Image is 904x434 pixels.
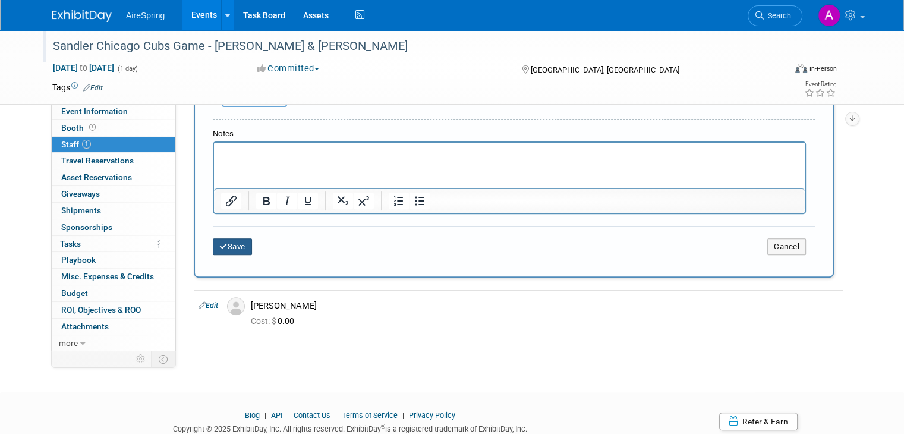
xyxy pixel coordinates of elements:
[52,285,175,301] a: Budget
[332,411,340,420] span: |
[253,62,324,75] button: Committed
[256,193,276,209] button: Bold
[61,305,141,315] span: ROI, Objectives & ROO
[52,319,175,335] a: Attachments
[49,36,770,57] div: Sandler Chicago Cubs Game - [PERSON_NAME] & [PERSON_NAME]
[126,11,165,20] span: AireSpring
[227,297,245,315] img: Associate-Profile-5.png
[61,172,132,182] span: Asset Reservations
[61,255,96,265] span: Playbook
[245,411,260,420] a: Blog
[342,411,398,420] a: Terms of Service
[271,411,282,420] a: API
[354,193,374,209] button: Superscript
[214,143,805,188] iframe: Rich Text Area
[389,193,409,209] button: Numbered list
[61,222,112,232] span: Sponsorships
[52,335,175,351] a: more
[52,269,175,285] a: Misc. Expenses & Credits
[298,193,318,209] button: Underline
[764,11,791,20] span: Search
[52,236,175,252] a: Tasks
[221,193,241,209] button: Insert/edit link
[87,123,98,132] span: Booth not reserved yet
[61,322,109,331] span: Attachments
[284,411,292,420] span: |
[61,123,98,133] span: Booth
[52,252,175,268] a: Playbook
[52,62,115,73] span: [DATE] [DATE]
[381,423,385,430] sup: ®
[410,193,430,209] button: Bullet list
[61,288,88,298] span: Budget
[251,300,838,312] div: [PERSON_NAME]
[804,81,836,87] div: Event Rating
[721,62,837,80] div: Event Format
[131,351,152,367] td: Personalize Event Tab Strip
[61,156,134,165] span: Travel Reservations
[52,219,175,235] a: Sponsorships
[333,193,353,209] button: Subscript
[251,316,299,326] span: 0.00
[59,338,78,348] span: more
[52,103,175,119] a: Event Information
[116,65,138,73] span: (1 day)
[52,10,112,22] img: ExhibitDay
[52,169,175,185] a: Asset Reservations
[818,4,840,27] img: Angie Handal
[199,301,218,310] a: Edit
[795,64,807,73] img: Format-Inperson.png
[61,140,91,149] span: Staff
[52,153,175,169] a: Travel Reservations
[719,413,798,430] a: Refer & Earn
[52,203,175,219] a: Shipments
[61,189,100,199] span: Giveaways
[52,81,103,93] td: Tags
[152,351,176,367] td: Toggle Event Tabs
[399,411,407,420] span: |
[531,65,679,74] span: [GEOGRAPHIC_DATA], [GEOGRAPHIC_DATA]
[61,206,101,215] span: Shipments
[767,238,806,255] button: Cancel
[251,316,278,326] span: Cost: $
[52,137,175,153] a: Staff1
[213,238,252,255] button: Save
[277,193,297,209] button: Italic
[213,128,806,140] div: Notes
[82,140,91,149] span: 1
[52,186,175,202] a: Giveaways
[52,120,175,136] a: Booth
[78,63,89,73] span: to
[61,272,154,281] span: Misc. Expenses & Credits
[748,5,802,26] a: Search
[61,106,128,116] span: Event Information
[409,411,455,420] a: Privacy Policy
[262,411,269,420] span: |
[83,84,103,92] a: Edit
[60,239,81,249] span: Tasks
[809,64,837,73] div: In-Person
[294,411,330,420] a: Contact Us
[52,302,175,318] a: ROI, Objectives & ROO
